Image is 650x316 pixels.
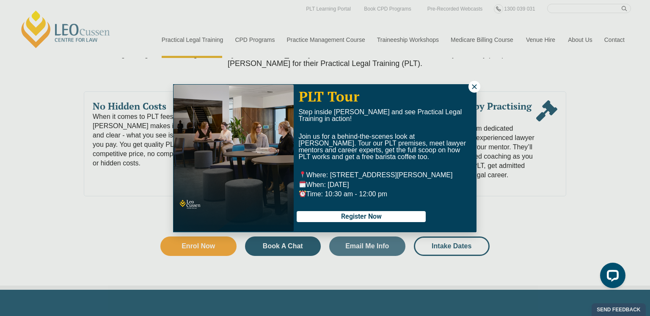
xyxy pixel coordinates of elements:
[298,181,349,188] span: When: [DATE]
[299,87,359,105] span: PLT Tour
[174,85,294,231] img: students at tables talking to each other
[298,190,387,198] span: Time: 10:30 am - 12:00 pm
[299,171,306,178] img: 📍
[299,190,306,197] img: ⏰
[298,133,466,160] span: Join us for a behind-the-scenes look at [PERSON_NAME]. Tour our PLT premises, meet lawyer mentors...
[468,81,480,93] button: Close
[298,171,452,179] span: Where: [STREET_ADDRESS][PERSON_NAME]
[298,108,462,122] span: Step inside [PERSON_NAME] and see Practical Legal Training in action!
[299,181,306,187] img: 🗓️
[593,259,629,295] iframe: LiveChat chat widget
[297,211,426,222] button: Register Now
